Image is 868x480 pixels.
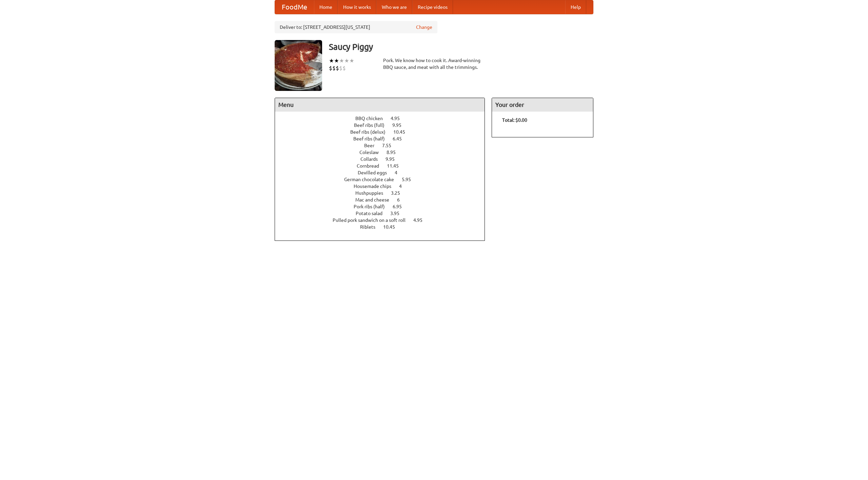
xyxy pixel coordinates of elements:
span: BBQ chicken [355,116,390,121]
a: Cornbread 11.45 [357,163,411,169]
a: BBQ chicken 4.95 [355,116,412,121]
span: Pulled pork sandwich on a soft roll [333,217,412,223]
a: Help [565,0,586,14]
a: FoodMe [275,0,314,14]
span: 10.45 [383,224,402,230]
span: 9.95 [392,122,408,128]
h4: Menu [275,98,485,112]
h4: Your order [492,98,593,112]
li: ★ [339,57,344,64]
li: ★ [344,57,349,64]
span: 6.95 [393,204,409,209]
a: Pulled pork sandwich on a soft roll 4.95 [333,217,435,223]
span: Collards [360,156,384,162]
span: 7.55 [382,143,398,148]
a: Home [314,0,338,14]
li: $ [339,64,342,72]
a: Pork ribs (half) 6.95 [354,204,414,209]
span: 4.95 [413,217,429,223]
span: 4 [399,184,409,189]
li: $ [336,64,339,72]
span: Potato salad [356,211,389,216]
span: 6.45 [393,136,409,141]
a: Beef ribs (half) 6.45 [353,136,414,141]
span: Beef ribs (half) [353,136,392,141]
span: Beef ribs (delux) [350,129,392,135]
span: 3.95 [390,211,406,216]
span: Devilled eggs [358,170,394,175]
span: Beer [364,143,381,148]
span: 3.25 [391,190,407,196]
b: Total: $0.00 [502,117,527,123]
li: ★ [349,57,354,64]
span: 5.95 [402,177,418,182]
a: Recipe videos [412,0,453,14]
a: Hushpuppies 3.25 [355,190,413,196]
h3: Saucy Piggy [329,40,593,54]
a: Riblets 10.45 [360,224,408,230]
span: 9.95 [386,156,401,162]
a: Who we are [376,0,412,14]
li: $ [329,64,332,72]
div: Pork. We know how to cook it. Award-winning BBQ sauce, and meat with all the trimmings. [383,57,485,71]
span: Coleslaw [359,150,386,155]
span: Beef ribs (full) [354,122,391,128]
span: Pork ribs (half) [354,204,392,209]
a: Mac and cheese 6 [355,197,412,203]
li: ★ [329,57,334,64]
a: Beef ribs (delux) 10.45 [350,129,418,135]
a: Beer 7.55 [364,143,404,148]
a: Beef ribs (full) 9.95 [354,122,414,128]
a: Devilled eggs 4 [358,170,410,175]
a: Collards 9.95 [360,156,407,162]
span: Hushpuppies [355,190,390,196]
span: 4 [395,170,404,175]
a: Change [416,24,432,31]
span: Mac and cheese [355,197,396,203]
span: 10.45 [393,129,412,135]
a: German chocolate cake 5.95 [344,177,423,182]
a: Housemade chips 4 [354,184,414,189]
span: 11.45 [387,163,406,169]
li: ★ [334,57,339,64]
span: 4.95 [391,116,407,121]
img: angular.jpg [275,40,322,91]
span: Housemade chips [354,184,398,189]
li: $ [332,64,336,72]
a: Potato salad 3.95 [356,211,412,216]
span: Riblets [360,224,382,230]
a: How it works [338,0,376,14]
span: Cornbread [357,163,386,169]
a: Coleslaw 8.95 [359,150,408,155]
div: Deliver to: [STREET_ADDRESS][US_STATE] [275,21,437,33]
span: 8.95 [387,150,402,155]
span: 6 [397,197,407,203]
span: German chocolate cake [344,177,401,182]
li: $ [342,64,346,72]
